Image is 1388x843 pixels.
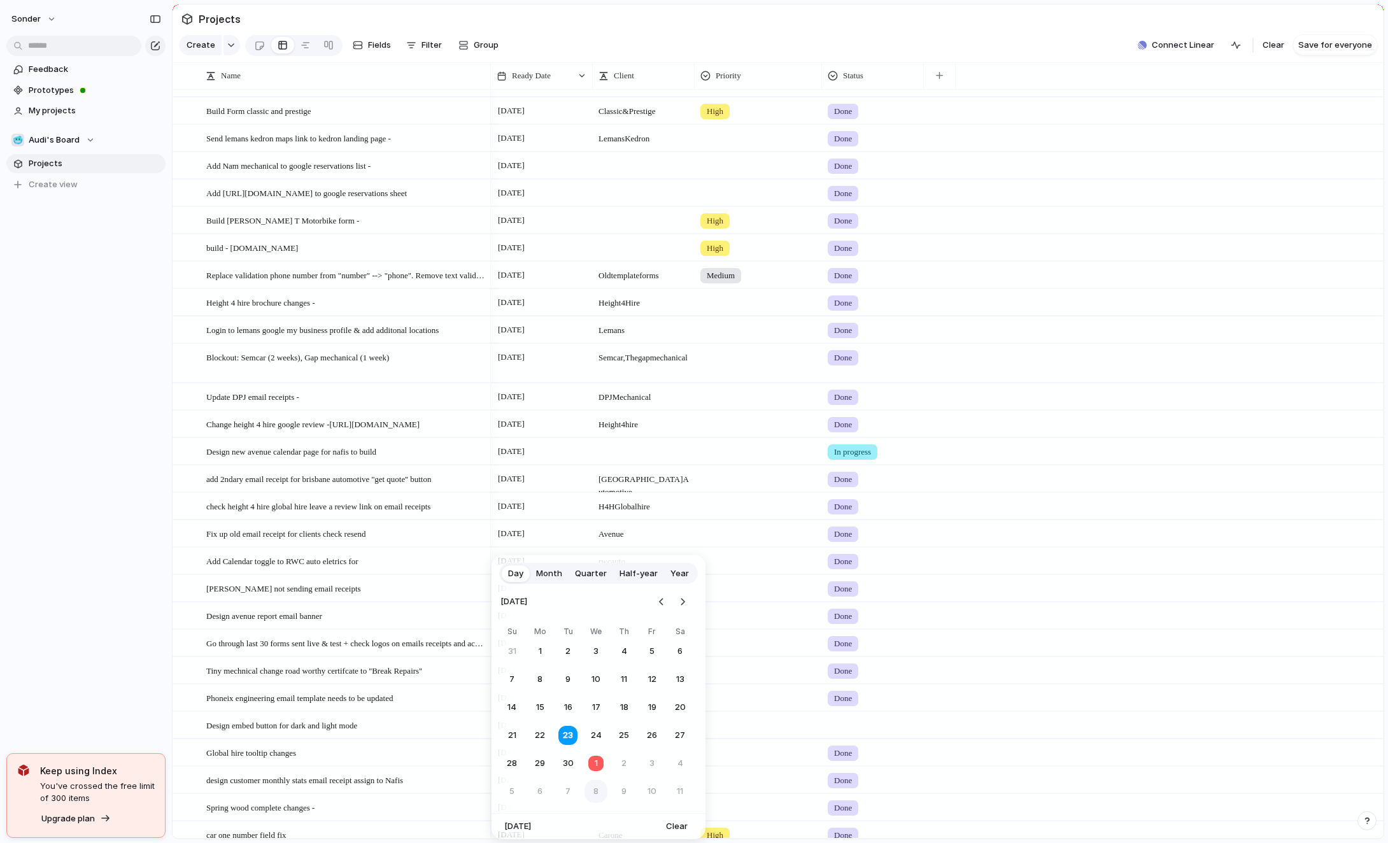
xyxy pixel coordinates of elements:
[669,668,691,691] button: Saturday, September 13th, 2025
[613,563,664,584] button: Half-year
[669,752,691,775] button: Saturday, October 4th, 2025
[575,567,607,580] span: Quarter
[669,626,691,640] th: Saturday
[556,780,579,803] button: Tuesday, October 7th, 2025
[584,752,607,775] button: Today, Wednesday, October 1st, 2025
[569,563,613,584] button: Quarter
[500,640,523,663] button: Sunday, August 31st, 2025
[584,724,607,747] button: Wednesday, September 24th, 2025
[502,563,530,584] button: Day
[528,640,551,663] button: Monday, September 1st, 2025
[641,640,663,663] button: Friday, September 5th, 2025
[500,626,691,803] table: September 2025
[556,724,579,747] button: Tuesday, September 23rd, 2025, selected
[556,640,579,663] button: Tuesday, September 2nd, 2025
[641,780,663,803] button: Friday, October 10th, 2025
[669,696,691,719] button: Saturday, September 20th, 2025
[584,640,607,663] button: Wednesday, September 3rd, 2025
[613,724,635,747] button: Thursday, September 25th, 2025
[528,696,551,719] button: Monday, September 15th, 2025
[641,668,663,691] button: Friday, September 12th, 2025
[620,567,658,580] span: Half-year
[500,668,523,691] button: Sunday, September 7th, 2025
[641,696,663,719] button: Friday, September 19th, 2025
[500,724,523,747] button: Sunday, September 21st, 2025
[613,640,635,663] button: Thursday, September 4th, 2025
[530,563,569,584] button: Month
[584,780,607,803] button: Wednesday, October 8th, 2025
[528,780,551,803] button: Monday, October 6th, 2025
[613,668,635,691] button: Thursday, September 11th, 2025
[528,752,551,775] button: Monday, September 29th, 2025
[613,752,635,775] button: Thursday, October 2nd, 2025
[584,626,607,640] th: Wednesday
[536,567,562,580] span: Month
[641,724,663,747] button: Friday, September 26th, 2025
[556,752,579,775] button: Tuesday, September 30th, 2025
[666,820,688,833] span: Clear
[613,626,635,640] th: Thursday
[669,640,691,663] button: Saturday, September 6th, 2025
[669,780,691,803] button: Saturday, October 11th, 2025
[669,724,691,747] button: Saturday, September 27th, 2025
[500,626,523,640] th: Sunday
[674,593,691,611] button: Go to the Next Month
[613,696,635,719] button: Thursday, September 18th, 2025
[500,696,523,719] button: Sunday, September 14th, 2025
[500,588,527,616] span: [DATE]
[661,818,693,835] button: Clear
[641,752,663,775] button: Friday, October 3rd, 2025
[584,696,607,719] button: Wednesday, September 17th, 2025
[653,593,670,611] button: Go to the Previous Month
[584,668,607,691] button: Wednesday, September 10th, 2025
[528,724,551,747] button: Monday, September 22nd, 2025
[664,563,695,584] button: Year
[670,567,689,580] span: Year
[556,626,579,640] th: Tuesday
[528,626,551,640] th: Monday
[613,780,635,803] button: Thursday, October 9th, 2025
[641,626,663,640] th: Friday
[556,696,579,719] button: Tuesday, September 16th, 2025
[504,820,531,833] span: [DATE]
[556,668,579,691] button: Tuesday, September 9th, 2025
[528,668,551,691] button: Monday, September 8th, 2025
[508,567,523,580] span: Day
[500,752,523,775] button: Sunday, September 28th, 2025
[500,780,523,803] button: Sunday, October 5th, 2025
